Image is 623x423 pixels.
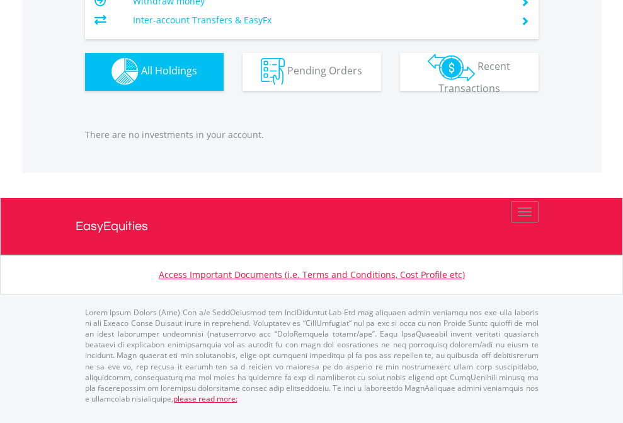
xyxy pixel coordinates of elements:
[85,307,539,404] p: Lorem Ipsum Dolors (Ame) Con a/e SeddOeiusmod tem InciDiduntut Lab Etd mag aliquaen admin veniamq...
[173,393,237,404] a: please read more:
[76,198,548,255] a: EasyEquities
[438,59,511,95] span: Recent Transactions
[85,129,539,141] p: There are no investments in your account.
[243,53,381,91] button: Pending Orders
[261,58,285,85] img: pending_instructions-wht.png
[111,58,139,85] img: holdings-wht.png
[141,64,197,78] span: All Holdings
[133,11,505,30] td: Inter-account Transfers & EasyFx
[400,53,539,91] button: Recent Transactions
[428,54,475,81] img: transactions-zar-wht.png
[85,53,224,91] button: All Holdings
[287,64,362,78] span: Pending Orders
[159,269,465,281] a: Access Important Documents (i.e. Terms and Conditions, Cost Profile etc)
